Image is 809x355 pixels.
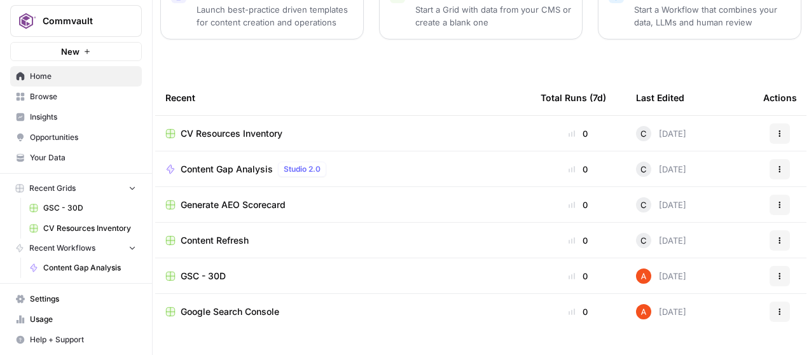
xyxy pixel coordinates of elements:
[541,234,616,247] div: 0
[10,66,142,87] a: Home
[636,80,684,115] div: Last Edited
[181,163,273,176] span: Content Gap Analysis
[640,163,647,176] span: C
[640,234,647,247] span: C
[181,234,249,247] span: Content Refresh
[10,87,142,107] a: Browse
[634,3,791,29] p: Start a Workflow that combines your data, LLMs and human review
[636,197,686,212] div: [DATE]
[636,304,651,319] img: cje7zb9ux0f2nqyv5qqgv3u0jxek
[181,305,279,318] span: Google Search Console
[29,242,95,254] span: Recent Workflows
[636,268,651,284] img: cje7zb9ux0f2nqyv5qqgv3u0jxek
[636,162,686,177] div: [DATE]
[636,268,686,284] div: [DATE]
[30,334,136,345] span: Help + Support
[43,202,136,214] span: GSC - 30D
[165,234,520,247] a: Content Refresh
[30,314,136,325] span: Usage
[43,15,120,27] span: Commvault
[10,239,142,258] button: Recent Workflows
[541,270,616,282] div: 0
[10,148,142,168] a: Your Data
[29,183,76,194] span: Recent Grids
[415,3,572,29] p: Start a Grid with data from your CMS or create a blank one
[284,164,321,175] span: Studio 2.0
[640,127,647,140] span: C
[197,3,353,29] p: Launch best-practice driven templates for content creation and operations
[15,10,38,32] img: Commvault Logo
[10,5,142,37] button: Workspace: Commvault
[10,127,142,148] a: Opportunities
[181,270,226,282] span: GSC - 30D
[165,270,520,282] a: GSC - 30D
[10,107,142,127] a: Insights
[30,132,136,143] span: Opportunities
[10,42,142,61] button: New
[61,45,80,58] span: New
[10,179,142,198] button: Recent Grids
[10,309,142,330] a: Usage
[10,330,142,350] button: Help + Support
[636,304,686,319] div: [DATE]
[10,289,142,309] a: Settings
[43,262,136,274] span: Content Gap Analysis
[541,127,616,140] div: 0
[541,163,616,176] div: 0
[43,223,136,234] span: CV Resources Inventory
[30,71,136,82] span: Home
[165,198,520,211] a: Generate AEO Scorecard
[541,305,616,318] div: 0
[541,80,606,115] div: Total Runs (7d)
[30,293,136,305] span: Settings
[541,198,616,211] div: 0
[181,198,286,211] span: Generate AEO Scorecard
[30,91,136,102] span: Browse
[165,162,520,177] a: Content Gap AnalysisStudio 2.0
[30,111,136,123] span: Insights
[165,80,520,115] div: Recent
[24,198,142,218] a: GSC - 30D
[636,126,686,141] div: [DATE]
[24,258,142,278] a: Content Gap Analysis
[165,127,520,140] a: CV Resources Inventory
[181,127,282,140] span: CV Resources Inventory
[30,152,136,164] span: Your Data
[636,233,686,248] div: [DATE]
[763,80,797,115] div: Actions
[24,218,142,239] a: CV Resources Inventory
[165,305,520,318] a: Google Search Console
[640,198,647,211] span: C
